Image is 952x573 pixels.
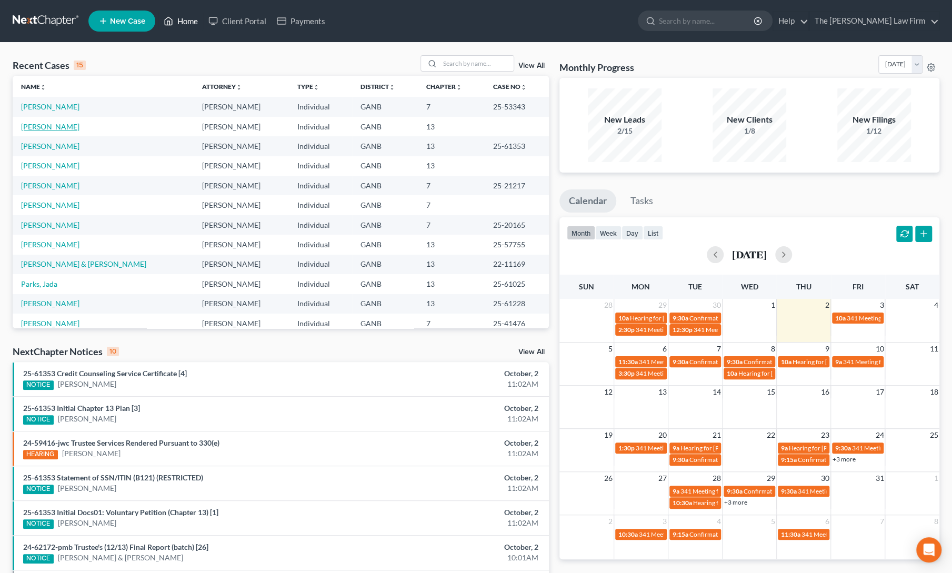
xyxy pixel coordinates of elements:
[689,314,810,322] span: Confirmation Hearing for [PERSON_NAME]
[559,61,634,74] h3: Monthly Progress
[929,429,939,441] span: 25
[724,498,747,506] a: +3 more
[843,358,938,366] span: 341 Meeting for [PERSON_NAME]
[21,83,46,91] a: Nameunfold_more
[520,84,527,91] i: unfold_more
[657,429,668,441] span: 20
[518,348,545,356] a: View All
[835,358,842,366] span: 9a
[874,429,885,441] span: 24
[193,314,289,333] td: [PERSON_NAME]
[418,274,485,294] td: 13
[680,444,763,452] span: Hearing for [PERSON_NAME]
[374,483,538,494] div: 11:02AM
[21,142,79,150] a: [PERSON_NAME]
[603,299,614,311] span: 28
[847,314,941,322] span: 341 Meeting for [PERSON_NAME]
[485,97,549,116] td: 25-53343
[781,444,788,452] span: 9a
[694,326,788,334] span: 341 Meeting for [PERSON_NAME]
[852,444,947,452] span: 341 Meeting for [PERSON_NAME]
[766,386,776,398] span: 15
[289,215,352,235] td: Individual
[193,215,289,235] td: [PERSON_NAME]
[796,282,811,291] span: Thu
[418,176,485,195] td: 7
[770,515,776,528] span: 5
[352,176,418,195] td: GANB
[485,294,549,314] td: 25-61228
[727,358,743,366] span: 9:30a
[74,61,86,70] div: 15
[389,84,395,91] i: unfold_more
[693,499,831,507] span: Hearing for [PERSON_NAME] & [PERSON_NAME]
[689,358,810,366] span: Confirmation Hearing for [PERSON_NAME]
[878,299,885,311] span: 3
[62,448,121,459] a: [PERSON_NAME]
[289,156,352,176] td: Individual
[23,473,203,482] a: 25-61353 Statement of SSN/ITIN (B121) (RESTRICTED)
[23,404,140,413] a: 25-61353 Initial Chapter 13 Plan [3]
[740,282,758,291] span: Wed
[727,487,743,495] span: 9:30a
[21,279,57,288] a: Parks, Jada
[193,255,289,274] td: [PERSON_NAME]
[426,83,462,91] a: Chapterunfold_more
[713,114,786,126] div: New Clients
[58,518,116,528] a: [PERSON_NAME]
[110,17,145,25] span: New Case
[21,181,79,190] a: [PERSON_NAME]
[559,189,616,213] a: Calendar
[297,83,319,91] a: Typeunfold_more
[418,294,485,314] td: 13
[23,485,54,494] div: NOTICE
[853,282,864,291] span: Fri
[820,472,830,485] span: 30
[744,358,920,366] span: Confirmation Hearing for [PERSON_NAME] & [PERSON_NAME]
[673,456,688,464] span: 9:30a
[289,255,352,274] td: Individual
[40,84,46,91] i: unfold_more
[374,518,538,528] div: 11:02AM
[13,345,119,358] div: NextChapter Notices
[193,97,289,116] td: [PERSON_NAME]
[689,530,810,538] span: Confirmation Hearing for [PERSON_NAME]
[820,386,830,398] span: 16
[680,487,775,495] span: 341 Meeting for [PERSON_NAME]
[824,515,830,528] span: 6
[418,156,485,176] td: 13
[673,530,688,538] span: 9:15a
[158,12,203,31] a: Home
[21,319,79,328] a: [PERSON_NAME]
[673,326,693,334] span: 12:30p
[636,369,730,377] span: 341 Meeting for [PERSON_NAME]
[673,358,688,366] span: 9:30a
[659,11,755,31] input: Search by name...
[418,314,485,333] td: 7
[418,235,485,254] td: 13
[23,519,54,529] div: NOTICE
[639,358,789,366] span: 341 Meeting for [PERSON_NAME] & [PERSON_NAME]
[603,429,614,441] span: 19
[712,299,722,311] span: 30
[835,444,851,452] span: 9:30a
[418,255,485,274] td: 13
[485,235,549,254] td: 25-57755
[352,235,418,254] td: GANB
[835,314,846,322] span: 10a
[289,136,352,156] td: Individual
[23,369,187,378] a: 25-61353 Credit Counseling Service Certificate [4]
[352,314,418,333] td: GANB
[485,274,549,294] td: 25-61025
[313,84,319,91] i: unfold_more
[58,483,116,494] a: [PERSON_NAME]
[23,554,54,564] div: NOTICE
[418,215,485,235] td: 7
[732,249,767,260] h2: [DATE]
[518,62,545,69] a: View All
[289,314,352,333] td: Individual
[657,472,668,485] span: 27
[874,386,885,398] span: 17
[688,282,702,291] span: Tue
[360,83,395,91] a: Districtunfold_more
